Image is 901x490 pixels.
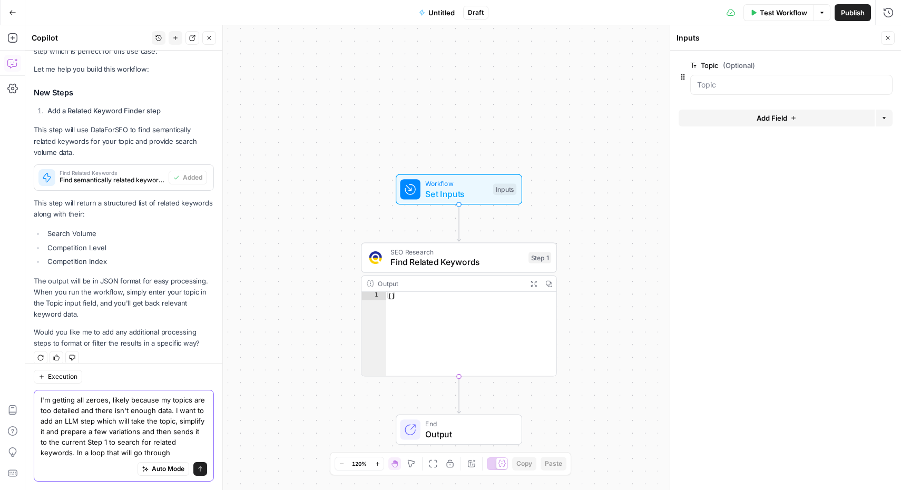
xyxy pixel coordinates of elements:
[723,60,755,71] span: (Optional)
[45,242,214,253] li: Competition Level
[512,457,536,471] button: Copy
[60,175,164,185] span: Find semantically related keywords and their search volumes
[468,8,484,17] span: Draft
[457,377,461,414] g: Edge from step_1 to end
[361,242,557,376] div: SEO ResearchFind Related KeywordsStep 1Output[]
[425,188,488,200] span: Set Inputs
[390,256,523,268] span: Find Related Keywords
[45,228,214,239] li: Search Volume
[545,459,562,468] span: Paste
[34,64,214,75] p: Let me help you build this workflow:
[34,198,214,220] p: This step will return a structured list of related keywords along with their:
[34,370,82,384] button: Execution
[760,7,807,18] span: Test Workflow
[41,395,207,458] textarea: I'm getting all zeroes, likely because my topics are too detailed and there isn't enough data. I ...
[48,372,77,381] span: Execution
[413,4,461,21] button: Untitled
[457,204,461,241] g: Edge from start to step_1
[378,279,522,289] div: Output
[425,179,488,189] span: Workflow
[45,256,214,267] li: Competition Index
[841,7,865,18] span: Publish
[47,106,161,115] strong: Add a Related Keyword Finder step
[361,174,557,205] div: WorkflowSet InputsInputs
[138,462,189,476] button: Auto Mode
[743,4,814,21] button: Test Workflow
[679,110,875,126] button: Add Field
[352,459,367,468] span: 120%
[425,419,511,429] span: End
[677,33,878,43] div: Inputs
[528,252,551,263] div: Step 1
[835,4,871,21] button: Publish
[361,292,386,300] div: 1
[541,457,566,471] button: Paste
[697,80,886,90] input: Topic
[690,60,833,71] label: Topic
[390,247,523,257] span: SEO Research
[369,251,382,264] img: se7yyxfvbxn2c3qgqs66gfh04cl6
[32,33,149,43] div: Copilot
[425,428,511,440] span: Output
[169,171,207,184] button: Added
[152,464,184,474] span: Auto Mode
[34,276,214,320] p: The output will be in JSON format for easy processing. When you run the workflow, simply enter yo...
[516,459,532,468] span: Copy
[428,7,455,18] span: Untitled
[34,86,214,100] h3: New Steps
[493,184,516,195] div: Inputs
[361,415,557,445] div: EndOutput
[60,170,164,175] span: Find Related Keywords
[34,327,214,349] p: Would you like me to add any additional processing steps to format or filter the results in a spe...
[757,113,787,123] span: Add Field
[183,173,202,182] span: Added
[34,124,214,158] p: This step will use DataForSEO to find semantically related keywords for your topic and provide se...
